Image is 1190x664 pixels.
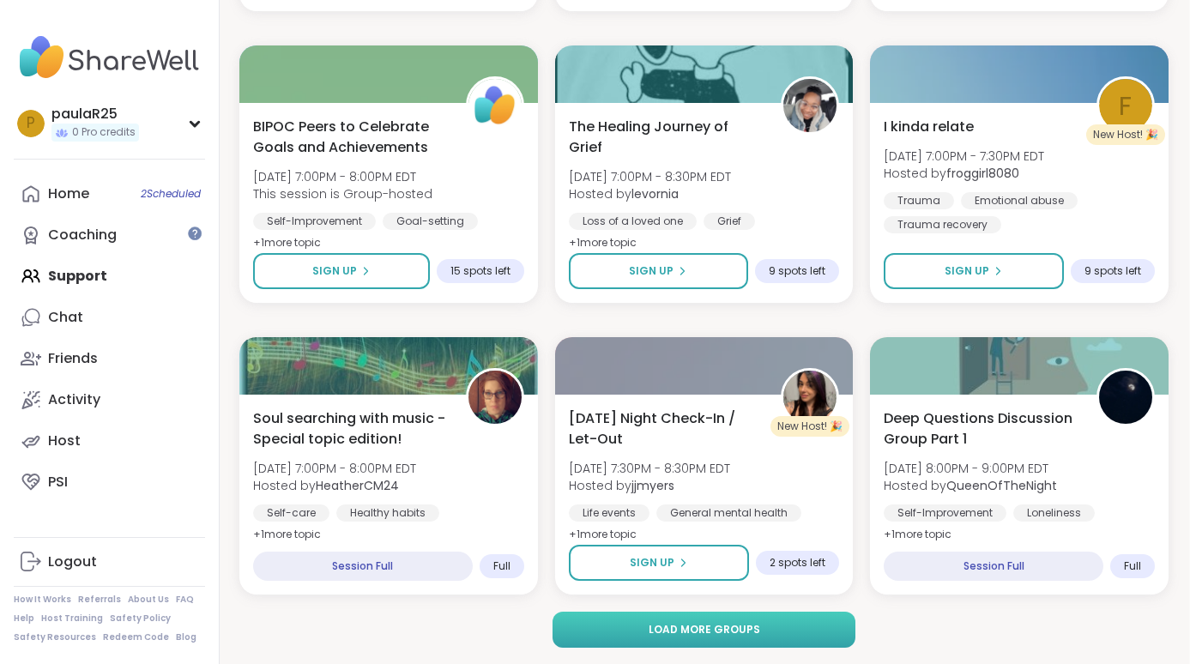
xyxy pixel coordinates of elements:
a: How It Works [14,594,71,606]
div: Session Full [884,552,1103,581]
span: 2 spots left [770,556,825,570]
a: Friends [14,338,205,379]
div: Grief [704,213,755,230]
img: ShareWell [468,79,522,132]
div: Self-Improvement [253,213,376,230]
a: Safety Policy [110,613,171,625]
a: Help [14,613,34,625]
span: Sign Up [629,263,674,279]
button: Sign Up [253,253,430,289]
span: [DATE] 7:00PM - 8:00PM EDT [253,168,432,185]
b: froggirl8080 [946,165,1019,182]
button: Sign Up [884,253,1064,289]
img: QueenOfTheNight [1099,371,1152,424]
div: Life events [569,504,649,522]
div: Chat [48,308,83,327]
img: HeatherCM24 [468,371,522,424]
div: Trauma [884,192,954,209]
div: paulaR25 [51,105,139,124]
img: levornia [783,79,837,132]
span: Full [493,559,510,573]
div: General mental health [656,504,801,522]
a: Redeem Code [103,631,169,643]
span: 15 spots left [450,264,510,278]
div: Session Full [253,552,473,581]
a: FAQ [176,594,194,606]
span: Soul searching with music -Special topic edition! [253,408,447,450]
span: [DATE] 7:30PM - 8:30PM EDT [569,460,730,477]
div: Self-Improvement [884,504,1006,522]
div: PSI [48,473,68,492]
button: Load more groups [553,612,855,648]
span: 9 spots left [769,264,825,278]
div: Emotional abuse [961,192,1078,209]
a: Logout [14,541,205,583]
a: Coaching [14,214,205,256]
div: Trauma recovery [884,216,1001,233]
span: Sign Up [630,555,674,570]
div: New Host! 🎉 [1086,124,1165,145]
div: Loneliness [1013,504,1095,522]
span: BIPOC Peers to Celebrate Goals and Achievements [253,117,447,158]
span: Hosted by [884,165,1044,182]
b: QueenOfTheNight [946,477,1057,494]
a: Blog [176,631,196,643]
div: Activity [48,390,100,409]
span: Hosted by [569,185,731,202]
a: Referrals [78,594,121,606]
iframe: Spotlight [188,226,202,240]
img: jjmyers [783,371,837,424]
div: Friends [48,349,98,368]
div: Healthy habits [336,504,439,522]
button: Sign Up [569,545,750,581]
b: jjmyers [631,477,674,494]
span: Hosted by [569,477,730,494]
b: levornia [631,185,679,202]
span: p [27,112,35,135]
span: 2 Scheduled [141,187,201,201]
span: Sign Up [312,263,357,279]
span: [DATE] 7:00PM - 8:30PM EDT [569,168,731,185]
div: New Host! 🎉 [770,416,849,437]
a: About Us [128,594,169,606]
div: Coaching [48,226,117,244]
a: Activity [14,379,205,420]
span: [DATE] 7:00PM - 8:00PM EDT [253,460,416,477]
div: Loss of a loved one [569,213,697,230]
span: Full [1124,559,1141,573]
a: Chat [14,297,205,338]
span: 0 Pro credits [72,125,136,140]
a: Host [14,420,205,462]
span: Hosted by [884,477,1057,494]
span: Load more groups [649,622,760,637]
div: Home [48,184,89,203]
span: Deep Questions Discussion Group Part 1 [884,408,1078,450]
div: Self-care [253,504,329,522]
span: I kinda relate [884,117,974,137]
b: HeatherCM24 [316,477,399,494]
span: f [1119,86,1132,126]
span: [DATE] Night Check-In / Let-Out [569,408,763,450]
span: The Healing Journey of Grief [569,117,763,158]
span: This session is Group-hosted [253,185,432,202]
span: Hosted by [253,477,416,494]
span: [DATE] 8:00PM - 9:00PM EDT [884,460,1057,477]
span: [DATE] 7:00PM - 7:30PM EDT [884,148,1044,165]
a: PSI [14,462,205,503]
div: Host [48,432,81,450]
button: Sign Up [569,253,749,289]
a: Host Training [41,613,103,625]
div: Goal-setting [383,213,478,230]
div: Logout [48,552,97,571]
span: 9 spots left [1084,264,1141,278]
a: Home2Scheduled [14,173,205,214]
a: Safety Resources [14,631,96,643]
img: ShareWell Nav Logo [14,27,205,88]
span: Sign Up [945,263,989,279]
